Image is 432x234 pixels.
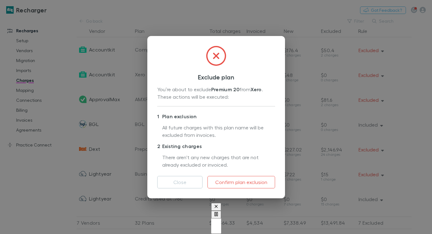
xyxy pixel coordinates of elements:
div: All future charges with this plan name will be excluded from invoices. [157,121,275,141]
p: Plan exclusion [157,111,275,121]
div: You’re about to exclude from . These actions will be executed: [157,86,275,101]
strong: Premium 20 [211,86,240,92]
button: Confirm plan exclusion [207,176,275,188]
div: 1 [157,113,162,120]
p: Existing charges [157,141,275,151]
div: 2 [157,142,162,150]
div: There aren't any new charges that are not already excluded or invoiced. [157,151,275,171]
button: Close [157,176,203,188]
strong: Xero [251,86,261,92]
h3: Exclude plan [157,73,275,81]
